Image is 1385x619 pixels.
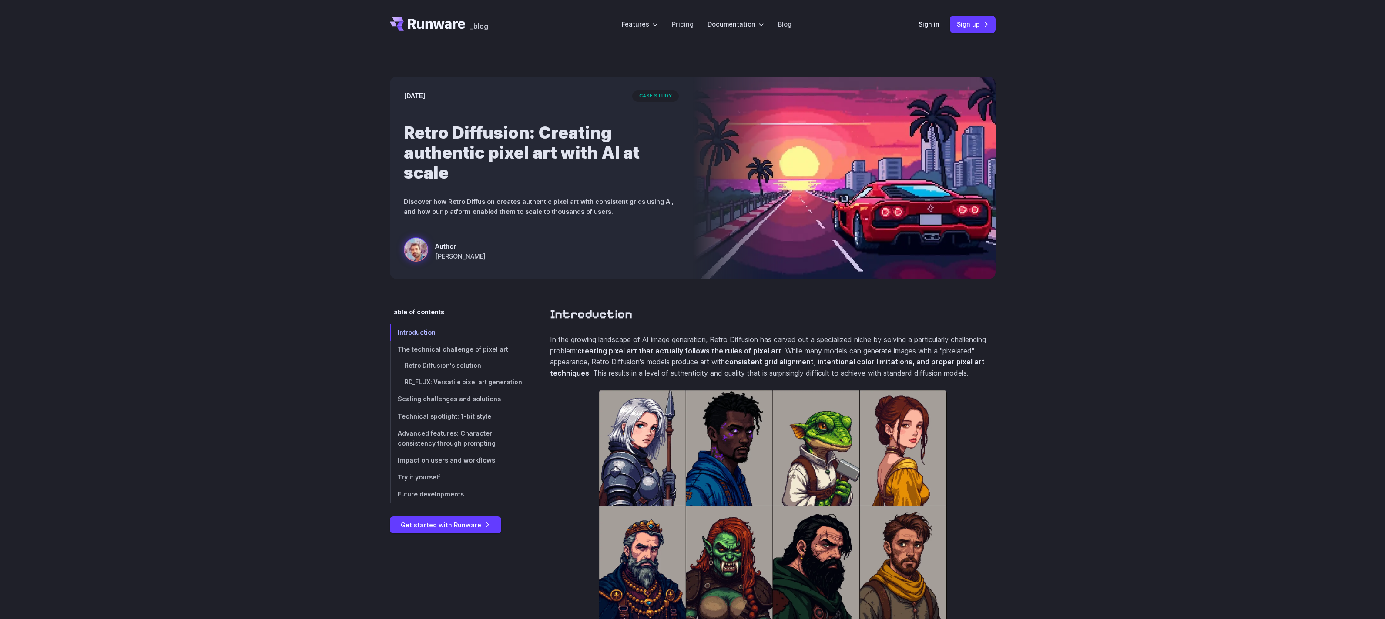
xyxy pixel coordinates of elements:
[398,346,508,353] span: The technical challenge of pixel art
[390,516,501,533] a: Get started with Runware
[390,390,522,407] a: Scaling challenges and solutions
[632,90,679,102] span: case study
[405,379,522,386] span: RD_FLUX: Versatile pixel art generation
[435,241,486,251] span: Author
[390,358,522,374] a: Retro Diffusion's solution
[390,341,522,358] a: The technical challenge of pixel art
[398,429,496,447] span: Advanced features: Character consistency through prompting
[404,196,679,216] p: Discover how Retro Diffusion creates authentic pixel art with consistent grids using AI, and how ...
[390,17,466,31] a: Go to /
[950,16,996,33] a: Sign up
[390,486,522,503] a: Future developments
[693,77,996,279] img: a red sports car on a futuristic highway with a sunset and city skyline in the background, styled...
[398,329,436,336] span: Introduction
[435,251,486,261] span: [PERSON_NAME]
[390,307,444,317] span: Table of contents
[390,408,522,425] a: Technical spotlight: 1-bit style
[622,19,658,29] label: Features
[672,19,694,29] a: Pricing
[470,23,488,30] span: _blog
[405,362,481,369] span: Retro Diffusion's solution
[390,452,522,469] a: Impact on users and workflows
[708,19,764,29] label: Documentation
[398,413,491,420] span: Technical spotlight: 1-bit style
[919,19,939,29] a: Sign in
[390,324,522,341] a: Introduction
[404,237,486,265] a: a red sports car on a futuristic highway with a sunset and city skyline in the background, styled...
[398,473,440,481] span: Try it yourself
[390,374,522,391] a: RD_FLUX: Versatile pixel art generation
[398,490,464,498] span: Future developments
[778,19,791,29] a: Blog
[550,334,996,379] p: In the growing landscape of AI image generation, Retro Diffusion has carved out a specialized nic...
[398,456,495,464] span: Impact on users and workflows
[550,307,632,322] a: Introduction
[404,123,679,183] h1: Retro Diffusion: Creating authentic pixel art with AI at scale
[404,91,425,101] time: [DATE]
[577,346,781,355] strong: creating pixel art that actually follows the rules of pixel art
[398,395,501,403] span: Scaling challenges and solutions
[390,469,522,486] a: Try it yourself
[550,357,985,377] strong: consistent grid alignment, intentional color limitations, and proper pixel art techniques
[390,425,522,452] a: Advanced features: Character consistency through prompting
[470,17,488,31] a: _blog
